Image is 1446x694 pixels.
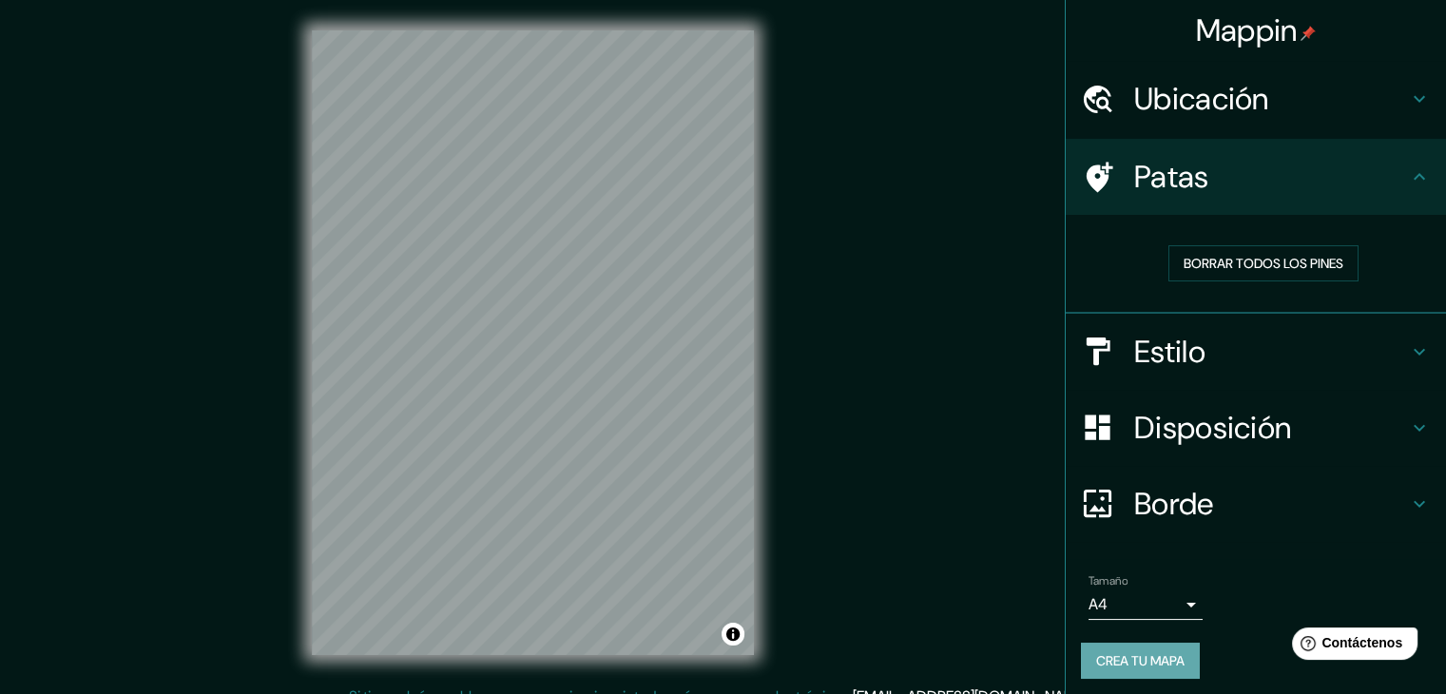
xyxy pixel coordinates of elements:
[1089,594,1108,614] font: A4
[1196,10,1298,50] font: Mappin
[1134,408,1291,448] font: Disposición
[722,623,744,646] button: Activar o desactivar atribución
[1134,332,1205,372] font: Estilo
[1089,573,1128,588] font: Tamaño
[1066,466,1446,542] div: Borde
[1168,245,1359,281] button: Borrar todos los pines
[1096,652,1185,669] font: Crea tu mapa
[1184,255,1343,272] font: Borrar todos los pines
[1089,589,1203,620] div: A4
[1134,157,1209,197] font: Patas
[1066,390,1446,466] div: Disposición
[1066,139,1446,215] div: Patas
[1134,484,1214,524] font: Borde
[312,30,754,655] canvas: Mapa
[1277,620,1425,673] iframe: Lanzador de widgets de ayuda
[1066,61,1446,137] div: Ubicación
[1301,26,1316,41] img: pin-icon.png
[1066,314,1446,390] div: Estilo
[1081,643,1200,679] button: Crea tu mapa
[1134,79,1269,119] font: Ubicación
